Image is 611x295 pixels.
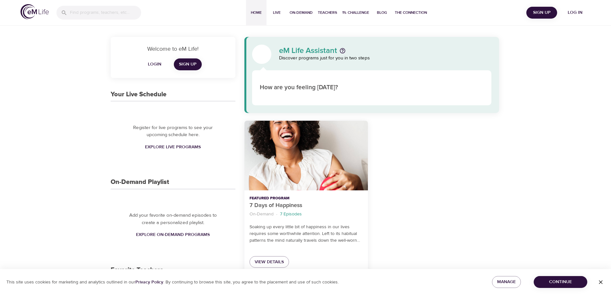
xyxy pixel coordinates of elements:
span: 1% Challenge [342,9,369,16]
span: Sign Up [179,60,197,68]
img: worst [436,79,453,97]
button: Continue [534,276,587,288]
p: On-Demand [250,211,274,218]
img: Your Live Schedule [160,114,186,140]
p: Featured Program [250,195,363,201]
img: On-Demand Playlist [160,223,186,248]
a: View Details [250,256,289,268]
a: Explore Live Programs [142,162,203,174]
img: bad [416,79,434,97]
button: I'm feeling great [356,78,376,98]
button: I'm feeling worst [435,78,454,98]
span: Home [249,9,264,16]
span: Sign Up [529,9,555,17]
button: Log in [560,7,590,19]
p: 7 Episodes [280,211,302,218]
span: Live [269,9,284,16]
button: Manage [492,276,521,288]
span: On-Demand [290,9,313,16]
span: Login [147,60,162,68]
button: Sign Up [526,7,557,19]
h3: On-Demand Playlist [111,199,169,206]
p: Welcome to eM Life! [118,45,228,53]
li: · [276,210,277,219]
img: logo [21,4,49,19]
button: Login [144,58,165,70]
span: Teachers [318,9,337,16]
a: Sign Up [174,58,202,70]
span: Continue [539,278,582,286]
input: Find programs, teachers, etc... [70,6,141,20]
span: The Connection [395,9,427,16]
p: Register for live programs to see your upcoming schedule here. [123,145,223,159]
img: good [377,79,395,97]
p: Discover programs just for you in two steps [279,55,492,62]
button: I'm feeling bad [415,78,435,98]
span: Log in [562,9,588,17]
h3: Your Live Schedule [111,91,166,98]
p: 7 Days of Happiness [250,201,363,210]
p: eM Life Assistant [279,47,337,55]
span: Blog [374,9,390,16]
img: eM Life Assistant [257,49,267,59]
button: I'm feeling ok [395,78,415,98]
p: Add your favorite on-demand episodes to create a personalized playlist. [123,253,223,267]
img: ok [396,79,414,97]
span: View Details [255,258,284,266]
img: great [357,79,375,97]
button: 7 Days of Happiness [244,121,368,190]
span: Manage [497,278,516,286]
span: Explore Live Programs [145,164,201,172]
p: Soaking up every little bit of happiness in our lives requires some worthwhile attention. Left to... [250,224,363,244]
p: How are you feeling [DATE]? [260,83,349,92]
a: Privacy Policy [135,279,163,285]
button: I'm feeling good [376,78,395,98]
nav: breadcrumb [250,210,363,219]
